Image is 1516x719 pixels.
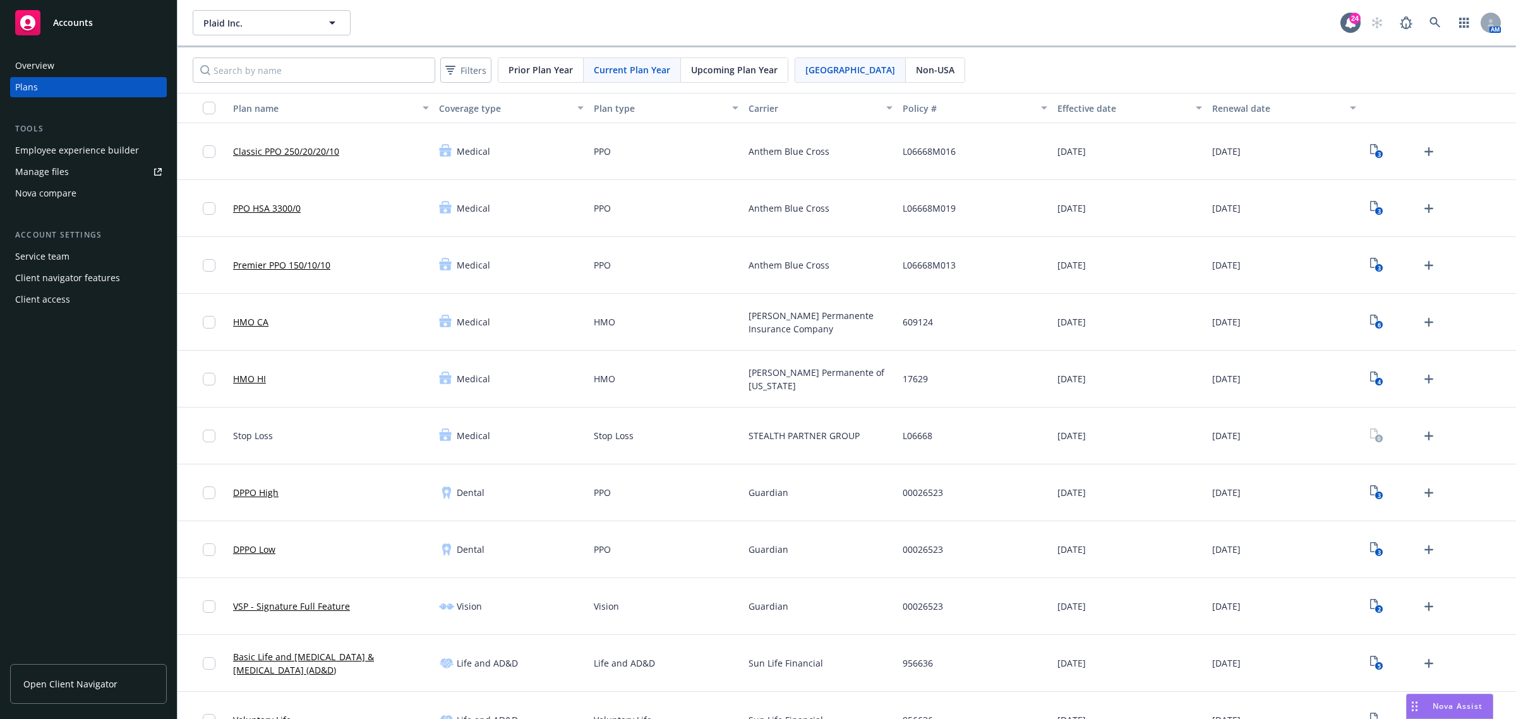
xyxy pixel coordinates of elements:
span: [DATE] [1057,543,1086,556]
span: Guardian [749,486,788,499]
a: View Plan Documents [1366,198,1387,219]
span: HMO [594,315,615,329]
text: 3 [1377,207,1380,215]
span: 609124 [903,315,933,329]
input: Toggle Row Selected [203,657,215,670]
span: [DATE] [1057,258,1086,272]
a: Classic PPO 250/20/20/10 [233,145,339,158]
span: STEALTH PARTNER GROUP [749,429,860,442]
text: 2 [1377,605,1380,613]
span: [PERSON_NAME] Permanente of [US_STATE] [749,366,893,392]
button: Plan name [228,93,434,123]
span: [DATE] [1212,486,1241,499]
a: Upload Plan Documents [1419,540,1439,560]
a: View Plan Documents [1366,483,1387,503]
button: Nova Assist [1406,694,1493,719]
span: [DATE] [1057,315,1086,329]
a: HMO HI [233,372,266,385]
a: Client access [10,289,167,310]
div: Tools [10,123,167,135]
div: 24 [1349,13,1361,24]
div: Account settings [10,229,167,241]
a: View Plan Documents [1366,369,1387,389]
input: Toggle Row Selected [203,373,215,385]
a: Start snowing [1364,10,1390,35]
span: Medical [457,202,490,215]
span: HMO [594,372,615,385]
text: 3 [1377,492,1380,500]
span: [DATE] [1057,656,1086,670]
div: Plan name [233,102,415,115]
button: Plan type [589,93,743,123]
span: 00026523 [903,543,943,556]
div: Overview [15,56,54,76]
span: [DATE] [1212,600,1241,613]
a: Upload Plan Documents [1419,596,1439,617]
a: View Plan Documents [1366,540,1387,560]
div: Drag to move [1407,694,1423,718]
span: Open Client Navigator [23,677,117,691]
div: Coverage type [439,102,570,115]
input: Toggle Row Selected [203,145,215,158]
span: [DATE] [1212,202,1241,215]
text: 3 [1377,548,1380,557]
span: Life and AD&D [457,656,518,670]
span: Anthem Blue Cross [749,258,829,272]
span: [DATE] [1212,145,1241,158]
button: Effective date [1052,93,1207,123]
a: Upload Plan Documents [1419,426,1439,446]
span: L06668M016 [903,145,956,158]
span: Prior Plan Year [508,63,573,76]
span: Stop Loss [233,429,273,442]
div: Client access [15,289,70,310]
div: Effective date [1057,102,1188,115]
input: Toggle Row Selected [203,600,215,613]
button: Coverage type [434,93,589,123]
div: Client navigator features [15,268,120,288]
span: Current Plan Year [594,63,670,76]
span: Non-USA [916,63,954,76]
a: PPO HSA 3300/0 [233,202,301,215]
span: Plaid Inc. [203,16,313,30]
a: Accounts [10,5,167,40]
a: Switch app [1452,10,1477,35]
input: Toggle Row Selected [203,486,215,499]
span: 00026523 [903,486,943,499]
span: Life and AD&D [594,656,655,670]
span: PPO [594,145,611,158]
a: Upload Plan Documents [1419,255,1439,275]
a: Premier PPO 150/10/10 [233,258,330,272]
span: [DATE] [1212,372,1241,385]
span: PPO [594,202,611,215]
input: Toggle Row Selected [203,202,215,215]
span: [DATE] [1057,486,1086,499]
span: L06668 [903,429,932,442]
span: Guardian [749,600,788,613]
button: Renewal date [1207,93,1362,123]
span: Nova Assist [1433,701,1483,711]
div: Plan type [594,102,725,115]
div: Policy # [903,102,1033,115]
button: Filters [440,57,491,83]
span: L06668M019 [903,202,956,215]
text: 5 [1377,662,1380,670]
input: Toggle Row Selected [203,430,215,442]
a: View Plan Documents [1366,312,1387,332]
a: Upload Plan Documents [1419,198,1439,219]
span: Dental [457,543,484,556]
span: [DATE] [1057,145,1086,158]
div: Plans [15,77,38,97]
span: [PERSON_NAME] Permanente Insurance Company [749,309,893,335]
a: Overview [10,56,167,76]
span: [DATE] [1057,600,1086,613]
span: PPO [594,486,611,499]
span: Stop Loss [594,429,634,442]
input: Toggle Row Selected [203,543,215,556]
a: HMO CA [233,315,268,329]
span: PPO [594,543,611,556]
button: Carrier [743,93,898,123]
a: View Plan Documents [1366,255,1387,275]
text: 6 [1377,321,1380,329]
a: Search [1423,10,1448,35]
a: Upload Plan Documents [1419,312,1439,332]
